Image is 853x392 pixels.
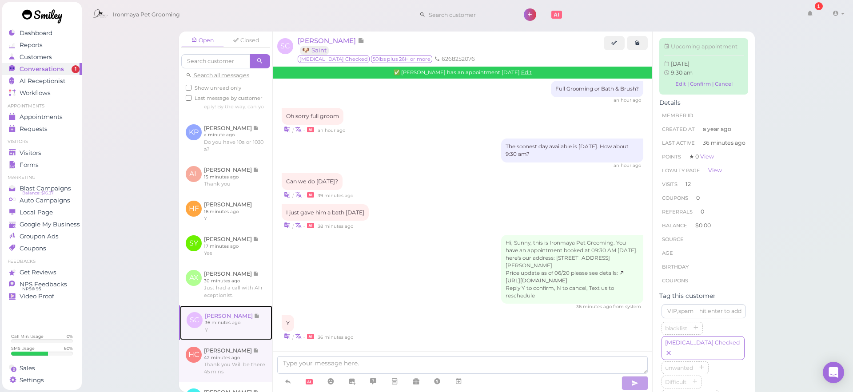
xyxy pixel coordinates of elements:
span: Forms [20,161,39,169]
span: ★ 0 [689,153,714,160]
span: a year ago [703,125,731,133]
div: • [282,332,643,341]
span: Note [358,36,364,45]
li: Marketing [2,174,82,181]
div: Hi, Sunny, this is Ironmaya Pet Grooming. You have an appointment booked at 09:30 AM [DATE]. here... [501,235,643,304]
span: Coupons [20,245,46,252]
span: 1 [72,65,80,73]
span: age [662,250,673,256]
input: Search customer [181,54,250,68]
div: Call Min. Usage [11,333,44,339]
i: | [292,127,294,133]
a: View [708,167,722,174]
div: Tag this customer [659,292,748,300]
span: 08/15/2025 12:17pm [614,162,641,168]
a: Appointments [2,111,82,123]
span: Coupons [662,277,688,284]
li: 6268252076 [432,55,477,63]
span: Local Page [20,209,53,216]
span: 08/15/2025 11:59am [318,127,345,133]
li: Feedbacks [2,258,82,265]
span: blacklist [663,325,689,332]
span: Visitors [20,149,41,157]
a: Edit [521,69,532,75]
a: [URL][DOMAIN_NAME] [506,270,625,284]
span: 08/15/2025 12:33pm [318,223,353,229]
i: | [292,223,294,229]
span: Points [662,154,681,160]
span: Confirmed [394,69,400,75]
div: Details [659,99,748,107]
li: 0 [659,205,748,219]
a: Edit | Confirm | Cancel [664,78,744,90]
span: [PERSON_NAME] has an appointment [DATE] [401,69,521,75]
span: Last message by customer [195,95,263,101]
span: Conversations [20,65,64,73]
input: VIP,spam [662,304,746,318]
span: Balance: $16.37 [22,190,54,197]
a: Conversations 1 [2,63,82,75]
a: Closed [225,34,267,47]
span: Settings [20,376,44,384]
a: Groupon Ads [2,230,82,242]
a: Sales [2,362,82,374]
input: Last message by customer [186,95,191,101]
input: Show unread only [186,85,191,91]
span: Google My Business [20,221,80,228]
div: Open Intercom Messenger [823,362,844,383]
a: Google My Business [2,218,82,230]
span: Fri Aug 22 2025 09:30:00 GMT-0700 (Pacific Daylight Time) [671,60,690,67]
span: 08/15/2025 12:35pm [576,304,613,309]
i: | [292,334,294,340]
span: Birthday [662,264,689,270]
span: Ironmaya Pet Grooming [113,2,180,27]
span: 36 minutes ago [703,139,745,147]
a: Video Proof [2,290,82,302]
span: 08/15/2025 12:35pm [318,334,353,340]
span: Source [662,236,684,242]
span: Sales [20,364,35,372]
span: unwanted [663,364,695,371]
span: 08/15/2025 11:52am [614,97,641,103]
a: Customers [2,51,82,63]
span: Blast Campaigns [20,185,71,192]
span: Video Proof [20,293,54,300]
span: Loyalty page [662,167,700,174]
a: Settings [2,374,82,386]
div: hit enter to add [699,307,741,315]
span: Get Reviews [20,269,56,276]
div: • [282,221,643,230]
a: Visitors [2,147,82,159]
span: [MEDICAL_DATA] Checked [298,55,370,63]
span: Auto Campaigns [20,197,70,204]
span: Appointments [20,113,63,121]
span: Created At [662,126,695,132]
div: 0 % [67,333,73,339]
span: Last Active [662,140,695,146]
a: NPS Feedbacks NPS® 95 [2,278,82,290]
a: Auto Campaigns [2,194,82,206]
span: Groupon Ads [20,233,59,240]
a: Blast Campaigns Balance: $16.37 [2,182,82,194]
div: • [282,125,643,134]
a: Coupons [2,242,82,254]
a: AI Receptionist [2,75,82,87]
span: AI Receptionist [20,77,65,85]
div: Full Grooming or Bath & Brush? [551,81,643,97]
div: • [282,190,643,199]
a: View [700,153,714,160]
input: Search customer [426,8,512,22]
li: 12 [659,177,748,191]
div: 60 % [64,345,73,351]
span: [MEDICAL_DATA] Checked [663,339,741,346]
span: Dashboard [20,29,52,37]
li: Visitors [2,139,82,145]
span: NPS Feedbacks [20,281,67,288]
span: Visits [662,181,678,187]
div: 1 [815,2,823,10]
span: Requests [20,125,48,133]
span: Referrals [662,209,693,215]
div: SMS Usage [11,345,35,351]
a: Get Reviews [2,266,82,278]
span: 50lbs plus 26H or more [371,55,432,63]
